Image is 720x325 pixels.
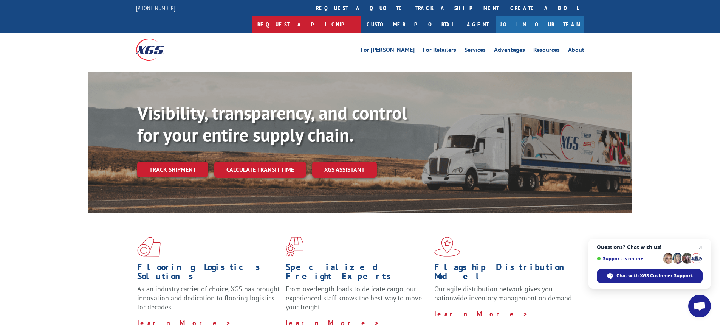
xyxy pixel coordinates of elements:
[137,285,280,311] span: As an industry carrier of choice, XGS has brought innovation and dedication to flooring logistics...
[361,47,415,55] a: For [PERSON_NAME]
[494,47,525,55] a: Advantages
[286,237,303,257] img: xgs-icon-focused-on-flooring-red
[533,47,560,55] a: Resources
[423,47,456,55] a: For Retailers
[137,263,280,285] h1: Flooring Logistics Solutions
[137,101,407,146] b: Visibility, transparency, and control for your entire supply chain.
[597,269,703,283] div: Chat with XGS Customer Support
[137,237,161,257] img: xgs-icon-total-supply-chain-intelligence-red
[597,256,660,261] span: Support is online
[465,47,486,55] a: Services
[434,237,460,257] img: xgs-icon-flagship-distribution-model-red
[597,244,703,250] span: Questions? Chat with us!
[434,263,577,285] h1: Flagship Distribution Model
[688,295,711,317] div: Open chat
[434,285,573,302] span: Our agile distribution network gives you nationwide inventory management on demand.
[136,4,175,12] a: [PHONE_NUMBER]
[312,162,377,178] a: XGS ASSISTANT
[286,285,429,318] p: From overlength loads to delicate cargo, our experienced staff knows the best way to move your fr...
[616,272,693,279] span: Chat with XGS Customer Support
[496,16,584,33] a: Join Our Team
[286,263,429,285] h1: Specialized Freight Experts
[459,16,496,33] a: Agent
[568,47,584,55] a: About
[361,16,459,33] a: Customer Portal
[696,243,705,252] span: Close chat
[434,309,528,318] a: Learn More >
[214,162,306,178] a: Calculate transit time
[252,16,361,33] a: Request a pickup
[137,162,208,177] a: Track shipment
